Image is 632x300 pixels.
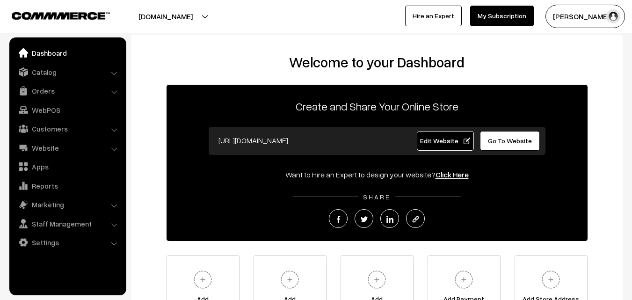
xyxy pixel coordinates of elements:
a: Customers [12,120,123,137]
button: [DOMAIN_NAME] [106,5,225,28]
a: Hire an Expert [405,6,462,26]
img: plus.svg [190,267,216,293]
a: My Subscription [470,6,534,26]
p: Create and Share Your Online Store [167,98,588,115]
a: Catalog [12,64,123,80]
div: Want to Hire an Expert to design your website? [167,169,588,180]
a: WebPOS [12,102,123,118]
button: [PERSON_NAME] [545,5,625,28]
a: Staff Management [12,215,123,232]
span: SHARE [358,193,395,201]
a: Reports [12,177,123,194]
a: Edit Website [417,131,474,151]
img: COMMMERCE [12,12,110,19]
a: Settings [12,234,123,251]
a: Marketing [12,196,123,213]
a: Website [12,139,123,156]
span: Go To Website [488,137,532,145]
a: Go To Website [480,131,540,151]
img: plus.svg [364,267,390,293]
img: plus.svg [277,267,303,293]
a: Apps [12,158,123,175]
a: Click Here [436,170,469,179]
img: plus.svg [538,267,564,293]
a: Orders [12,82,123,99]
a: COMMMERCE [12,9,94,21]
img: user [606,9,620,23]
img: plus.svg [451,267,477,293]
h2: Welcome to your Dashboard [140,54,613,71]
a: Dashboard [12,44,123,61]
span: Edit Website [420,137,470,145]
